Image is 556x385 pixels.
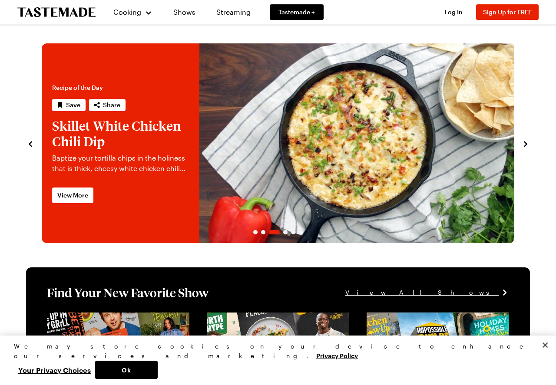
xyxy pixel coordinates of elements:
a: To Tastemade Home Page [17,7,96,17]
span: Save [66,101,80,109]
span: Go to slide 2 [261,230,265,234]
span: Log In [444,8,463,16]
span: Go to slide 1 [253,230,258,234]
a: Tastemade + [270,4,324,20]
span: Go to slide 3 [269,230,280,234]
span: Go to slide 6 [299,230,303,234]
a: View full content for [object Object] [207,313,325,322]
button: Close [536,336,555,355]
span: Go to slide 4 [283,230,288,234]
button: navigate to next item [521,138,530,148]
button: Cooking [113,2,152,23]
button: navigate to previous item [26,138,35,148]
span: Share [103,101,120,109]
button: Ok [95,361,158,379]
a: More information about your privacy, opens in a new tab [316,351,358,359]
span: Go to slide 5 [291,230,295,234]
h1: Find Your New Favorite Show [47,285,208,300]
button: Sign Up for FREE [476,4,539,20]
a: View More [52,188,93,203]
button: Save recipe [52,99,86,111]
span: Tastemade + [278,8,315,16]
a: View All Shows [345,288,509,297]
a: View full content for [object Object] [367,313,485,322]
button: Your Privacy Choices [14,361,95,379]
div: Privacy [14,342,535,379]
a: View full content for [object Object] [47,313,165,322]
button: Share [89,99,126,111]
div: 3 / 6 [42,43,514,243]
span: View More [57,191,88,200]
div: We may store cookies on your device to enhance our services and marketing. [14,342,535,361]
span: Cooking [113,8,141,16]
span: Sign Up for FREE [483,8,532,16]
span: View All Shows [345,288,499,297]
button: Log In [436,8,471,16]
